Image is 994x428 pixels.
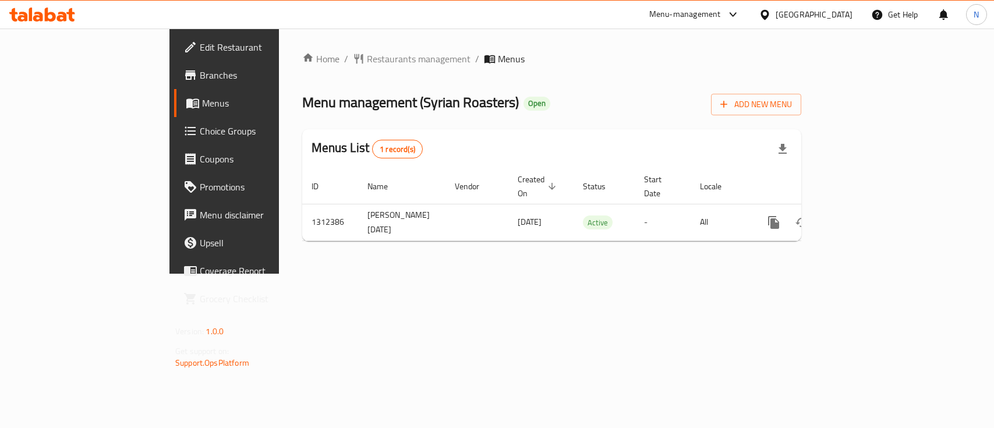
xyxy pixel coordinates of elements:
span: Coupons [200,152,326,166]
div: Total records count [372,140,423,158]
span: Edit Restaurant [200,40,326,54]
span: Locale [700,179,737,193]
td: All [691,204,751,240]
span: Choice Groups [200,124,326,138]
span: Coverage Report [200,264,326,278]
span: Add New Menu [720,97,792,112]
span: Created On [518,172,560,200]
span: Vendor [455,179,494,193]
a: Choice Groups [174,117,335,145]
a: Support.OpsPlatform [175,355,249,370]
td: - [635,204,691,240]
span: Active [583,216,613,229]
nav: breadcrumb [302,52,801,66]
a: Upsell [174,229,335,257]
span: Name [367,179,403,193]
span: Restaurants management [367,52,471,66]
span: Menu disclaimer [200,208,326,222]
span: Version: [175,324,204,339]
div: Menu-management [649,8,721,22]
span: Open [523,98,550,108]
a: Branches [174,61,335,89]
span: Menus [498,52,525,66]
button: Change Status [788,208,816,236]
a: Edit Restaurant [174,33,335,61]
span: Grocery Checklist [200,292,326,306]
a: Promotions [174,173,335,201]
span: 1 record(s) [373,144,422,155]
td: [PERSON_NAME] [DATE] [358,204,445,240]
span: 1.0.0 [206,324,224,339]
th: Actions [751,169,881,204]
a: Menu disclaimer [174,201,335,229]
li: / [475,52,479,66]
span: N [974,8,979,21]
span: Get support on: [175,344,229,359]
span: Menus [202,96,326,110]
span: Start Date [644,172,677,200]
span: [DATE] [518,214,542,229]
div: [GEOGRAPHIC_DATA] [776,8,852,21]
span: Menu management ( Syrian Roasters ) [302,89,519,115]
li: / [344,52,348,66]
h2: Menus List [312,139,423,158]
button: more [760,208,788,236]
table: enhanced table [302,169,881,241]
span: Upsell [200,236,326,250]
a: Coverage Report [174,257,335,285]
a: Grocery Checklist [174,285,335,313]
span: Branches [200,68,326,82]
div: Open [523,97,550,111]
div: Export file [769,135,797,163]
div: Active [583,215,613,229]
button: Add New Menu [711,94,801,115]
a: Restaurants management [353,52,471,66]
span: Promotions [200,180,326,194]
a: Menus [174,89,335,117]
span: Status [583,179,621,193]
a: Coupons [174,145,335,173]
span: ID [312,179,334,193]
